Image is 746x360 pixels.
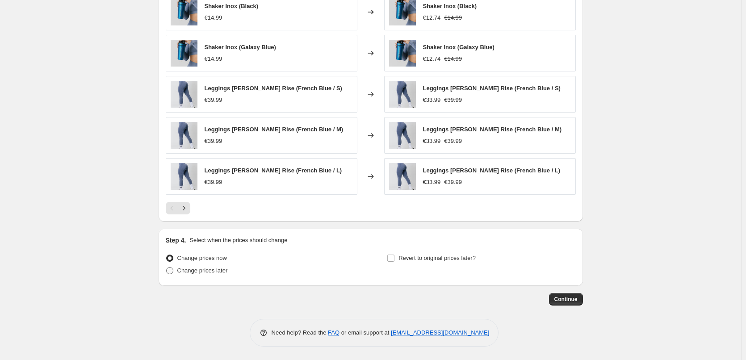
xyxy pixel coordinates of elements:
div: €39.99 [205,137,222,146]
span: Leggings [PERSON_NAME] Rise (French Blue / S) [423,85,561,92]
strike: €39.99 [444,178,462,187]
span: Leggings [PERSON_NAME] Rise (French Blue / L) [423,167,561,174]
nav: Pagination [166,202,190,214]
span: Leggings [PERSON_NAME] Rise (French Blue / M) [423,126,562,133]
span: Continue [554,296,578,303]
strike: €39.99 [444,137,462,146]
div: €33.99 [423,137,441,146]
img: O8A6203_80x.jpg [389,163,416,190]
span: Shaker Inox (Galaxy Blue) [423,44,495,50]
img: O8A6203_80x.jpg [171,81,197,108]
span: Revert to original prices later? [398,255,476,261]
img: O8A6203_80x.jpg [389,122,416,149]
span: Leggings [PERSON_NAME] Rise (French Blue / M) [205,126,344,133]
span: Shaker Inox (Black) [205,3,259,9]
button: Continue [549,293,583,306]
span: Change prices later [177,267,228,274]
img: O8A6203_80x.jpg [171,163,197,190]
div: €12.74 [423,54,441,63]
span: Need help? Read the [272,329,328,336]
div: €12.74 [423,13,441,22]
strike: €39.99 [444,96,462,105]
a: [EMAIL_ADDRESS][DOMAIN_NAME] [391,329,489,336]
img: O8A6944_80x.jpg [389,40,416,67]
img: O8A6944_80x.jpg [171,40,197,67]
div: €39.99 [205,178,222,187]
img: O8A6203_80x.jpg [389,81,416,108]
div: €33.99 [423,178,441,187]
div: €14.99 [205,54,222,63]
div: €14.99 [205,13,222,22]
img: O8A6203_80x.jpg [171,122,197,149]
h2: Step 4. [166,236,186,245]
p: Select when the prices should change [189,236,287,245]
span: or email support at [339,329,391,336]
strike: €14.99 [444,54,462,63]
strike: €14.99 [444,13,462,22]
span: Change prices now [177,255,227,261]
a: FAQ [328,329,339,336]
span: Shaker Inox (Black) [423,3,477,9]
div: €33.99 [423,96,441,105]
span: Leggings [PERSON_NAME] Rise (French Blue / S) [205,85,342,92]
span: Leggings [PERSON_NAME] Rise (French Blue / L) [205,167,342,174]
div: €39.99 [205,96,222,105]
span: Shaker Inox (Galaxy Blue) [205,44,276,50]
button: Next [178,202,190,214]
